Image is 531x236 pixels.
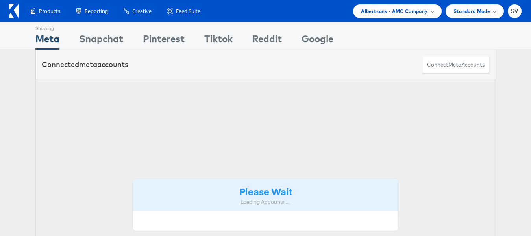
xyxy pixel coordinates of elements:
[361,7,427,15] span: Albertsons - AMC Company
[204,32,233,50] div: Tiktok
[35,22,59,32] div: Showing
[252,32,282,50] div: Reddit
[132,7,152,15] span: Creative
[35,32,59,50] div: Meta
[143,32,185,50] div: Pinterest
[453,7,490,15] span: Standard Mode
[176,7,200,15] span: Feed Suite
[239,185,292,198] strong: Please Wait
[511,9,518,14] span: SV
[448,61,461,69] span: meta
[422,56,490,74] button: ConnectmetaAccounts
[139,198,393,206] div: Loading Accounts ....
[42,59,128,70] div: Connected accounts
[39,7,60,15] span: Products
[79,60,97,69] span: meta
[302,32,333,50] div: Google
[79,32,123,50] div: Snapchat
[85,7,108,15] span: Reporting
